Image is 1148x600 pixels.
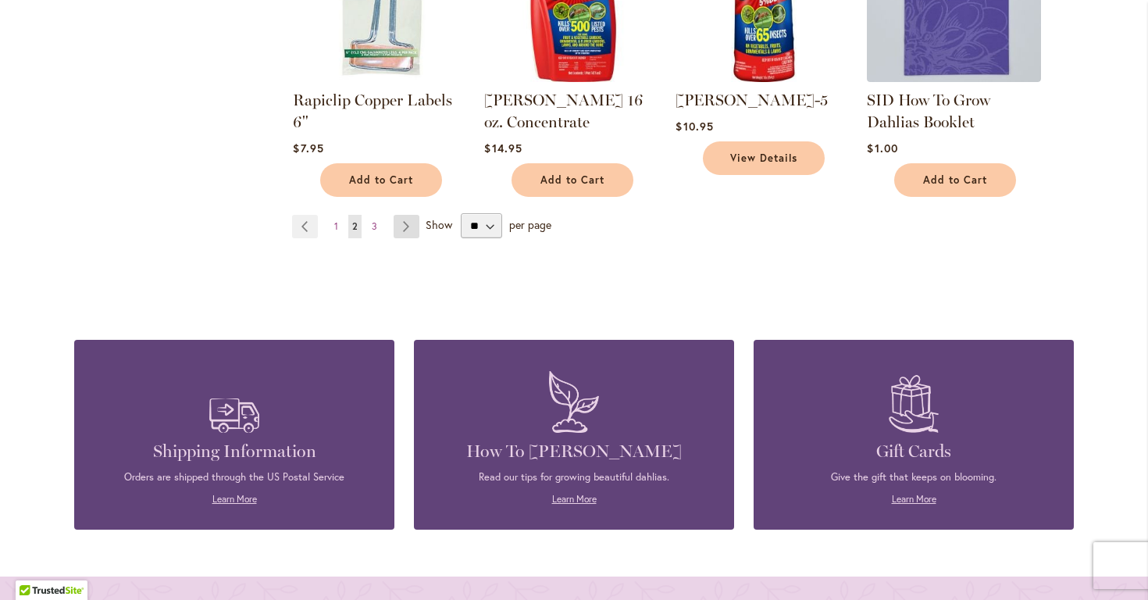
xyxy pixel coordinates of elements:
span: 2 [352,220,358,232]
h4: How To [PERSON_NAME] [437,441,711,462]
span: $7.95 [293,141,323,155]
span: 1 [334,220,338,232]
a: Sevin 16 oz. Concentrate [484,70,658,85]
span: $1.00 [867,141,897,155]
span: $10.95 [676,119,713,134]
a: Learn More [212,493,257,505]
a: View Details [703,141,825,175]
span: 3 [372,220,377,232]
span: Show [426,217,452,232]
span: Add to Cart [923,173,987,187]
span: Add to Cart [540,173,604,187]
span: $14.95 [484,141,522,155]
h4: Gift Cards [777,441,1050,462]
button: Add to Cart [512,163,633,197]
h4: Shipping Information [98,441,371,462]
a: [PERSON_NAME] 16 oz. Concentrate [484,91,643,131]
span: View Details [730,152,797,165]
p: Give the gift that keeps on blooming. [777,470,1050,484]
button: Add to Cart [320,163,442,197]
a: Sevin-5 [676,70,850,85]
a: Swan Island Dahlias - How to Grow Guide [867,70,1041,85]
button: Add to Cart [894,163,1016,197]
a: [PERSON_NAME]-5 [676,91,828,109]
p: Orders are shipped through the US Postal Service [98,470,371,484]
a: SID How To Grow Dahlias Booklet [867,91,990,131]
span: per page [509,217,551,232]
a: Learn More [552,493,597,505]
a: 1 [330,215,342,238]
a: Rapiclip Copper Labels 6" [293,91,452,131]
a: 3 [368,215,381,238]
span: Add to Cart [349,173,413,187]
a: Rapiclip Copper Labels 6" [293,70,467,85]
iframe: Launch Accessibility Center [12,545,55,588]
p: Read our tips for growing beautiful dahlias. [437,470,711,484]
a: Learn More [892,493,936,505]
